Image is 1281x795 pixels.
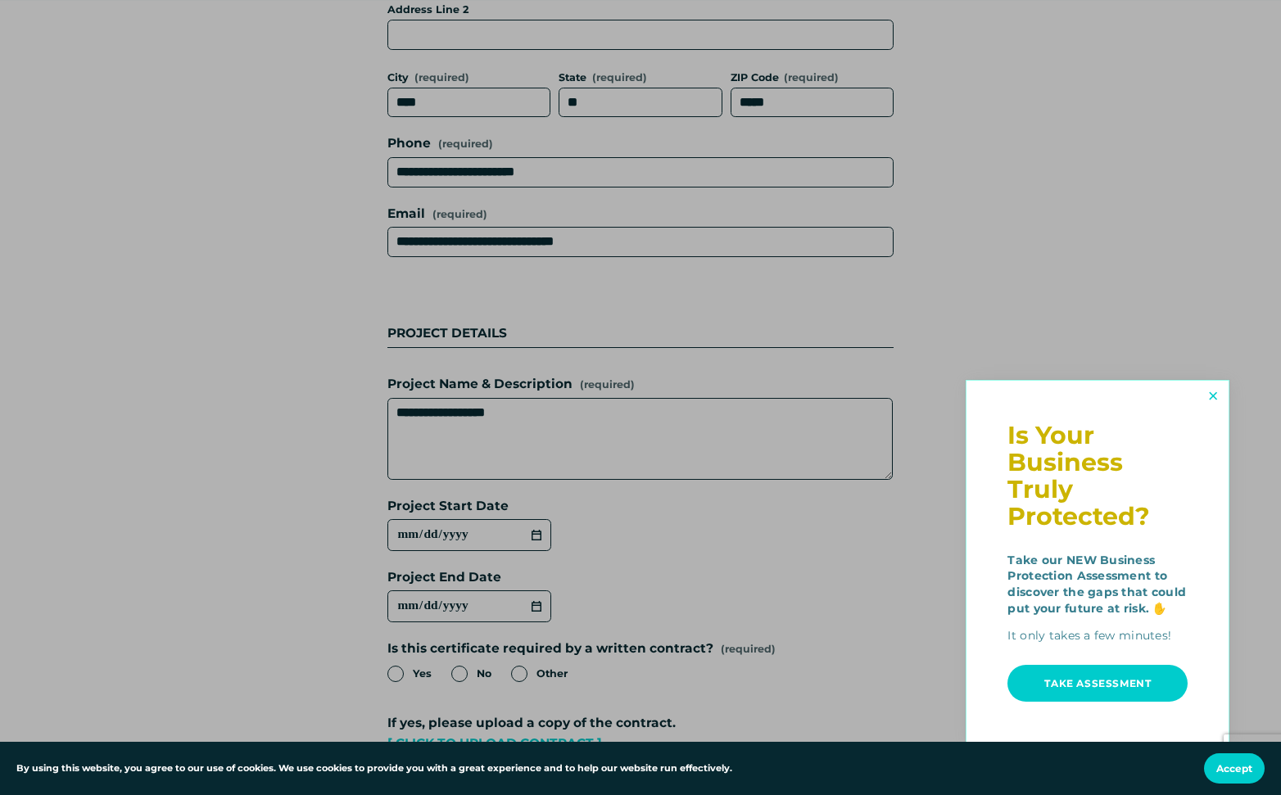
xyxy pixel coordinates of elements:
a: Close [1200,383,1226,410]
strong: Take our NEW Business Protection Assessment to discover the gaps that could put your future at ri... [1007,553,1189,616]
p: By using this website, you agree to our use of cookies. We use cookies to provide you with a grea... [16,761,732,776]
button: Accept [1204,753,1265,784]
a: Take Assessment [1007,665,1188,702]
span: Accept [1216,762,1252,775]
p: It only takes a few minutes! [1007,628,1188,644]
h1: Is Your Business Truly Protected? [1007,422,1188,530]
